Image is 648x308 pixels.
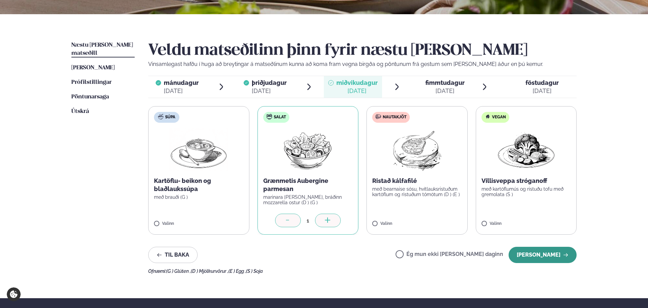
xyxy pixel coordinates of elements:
div: [DATE] [336,87,378,95]
span: fimmtudagur [425,79,465,86]
span: (E ) Egg , [228,268,246,274]
p: með bearnaise sósu, hvítlauksristuðum kartöflum og ristuðum tómötum (D ) (E ) [372,186,462,197]
div: [DATE] [252,87,287,95]
span: (S ) Soja [246,268,263,274]
p: Ristað kálfafilé [372,177,462,185]
img: Salad.png [278,128,338,171]
img: soup.svg [158,114,163,119]
img: Lamb-Meat.png [387,128,447,171]
img: Vegan.png [496,128,556,171]
p: með kartöflumús og ristuðu tofu með gremolata (S ) [482,186,571,197]
a: Cookie settings [7,287,21,301]
img: Soup.png [169,128,228,171]
div: [DATE] [164,87,199,95]
span: miðvikudagur [336,79,378,86]
p: Kartöflu- beikon og blaðlaukssúpa [154,177,244,193]
p: Grænmetis Aubergine parmesan [263,177,353,193]
p: með brauði (G ) [154,194,244,200]
span: (G ) Glúten , [166,268,191,274]
div: [DATE] [425,87,465,95]
span: Útskrá [71,109,89,114]
p: marinara [PERSON_NAME], bráðinn mozzarella ostur (D ) (G ) [263,194,353,205]
span: [PERSON_NAME] [71,65,115,71]
p: Villisveppa stróganoff [482,177,571,185]
span: Næstu [PERSON_NAME] matseðill [71,42,133,56]
button: [PERSON_NAME] [509,247,577,263]
a: Prófílstillingar [71,78,112,87]
h2: Veldu matseðilinn þinn fyrir næstu [PERSON_NAME] [148,41,577,60]
a: Næstu [PERSON_NAME] matseðill [71,41,135,57]
span: þriðjudagur [252,79,287,86]
p: Vinsamlegast hafðu í huga að breytingar á matseðlinum kunna að koma fram vegna birgða og pöntunum... [148,60,577,68]
span: Salat [274,115,286,120]
div: 1 [301,217,315,224]
span: mánudagur [164,79,199,86]
span: Prófílstillingar [71,79,112,85]
img: Vegan.svg [485,114,490,119]
a: Útskrá [71,108,89,116]
span: Pöntunarsaga [71,94,109,100]
a: [PERSON_NAME] [71,64,115,72]
button: Til baka [148,247,198,263]
span: Vegan [492,115,506,120]
span: Súpa [165,115,175,120]
div: Ofnæmi: [148,268,577,274]
span: (D ) Mjólkurvörur , [191,268,228,274]
span: Nautakjöt [383,115,406,120]
img: salad.svg [267,114,272,119]
a: Pöntunarsaga [71,93,109,101]
span: föstudagur [526,79,559,86]
img: beef.svg [376,114,381,119]
div: [DATE] [526,87,559,95]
